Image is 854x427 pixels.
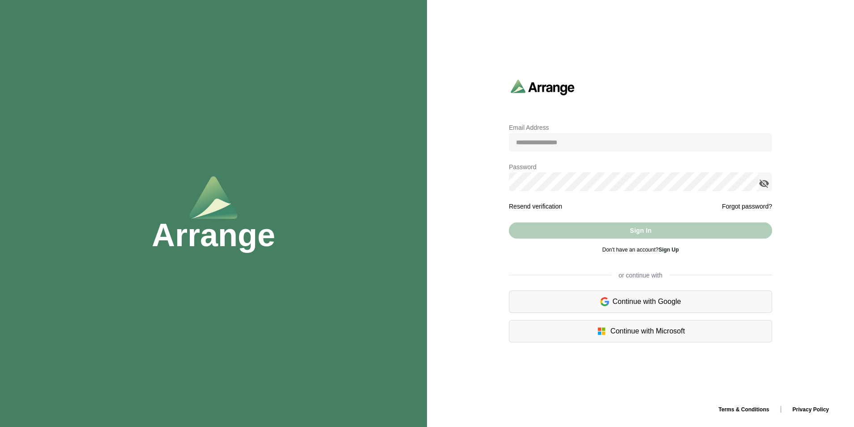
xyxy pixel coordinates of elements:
a: Terms & Conditions [711,406,776,413]
span: or continue with [611,271,670,280]
a: Privacy Policy [786,406,836,413]
img: google-logo.6d399ca0.svg [600,296,609,307]
p: Password [509,162,772,172]
a: Sign Up [658,247,679,253]
img: microsoft-logo.7cf64d5f.svg [596,326,607,337]
img: arrangeai-name-small-logo.4d2b8aee.svg [511,79,575,95]
div: Continue with Google [509,290,772,313]
span: | [780,405,781,413]
a: Forgot password? [722,201,772,212]
p: Email Address [509,122,772,133]
div: Continue with Microsoft [509,320,772,342]
h1: Arrange [152,219,275,251]
a: Resend verification [509,203,562,210]
i: appended action [759,178,769,189]
span: Don't have an account? [602,247,679,253]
